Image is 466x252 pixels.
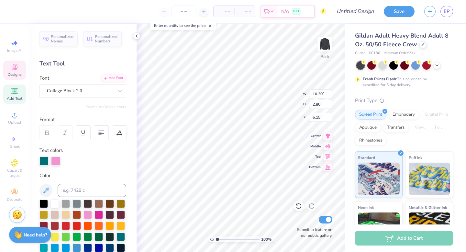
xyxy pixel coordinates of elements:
[355,97,453,104] div: Print Type
[358,154,375,161] span: Standard
[58,184,126,197] input: e.g. 7428 c
[383,51,416,56] span: Minimum Order: 24 +
[409,154,422,161] span: Puff Ink
[421,110,452,120] div: Digital Print
[39,74,49,82] label: Font
[171,6,196,17] input: – –
[388,110,419,120] div: Embroidery
[39,147,63,154] label: Text colors
[281,8,289,15] span: N/A
[7,48,22,53] span: Image AI
[431,123,446,132] div: Foil
[86,104,126,109] button: Switch to Greek Letters
[309,165,321,169] span: Bottom
[358,163,400,195] img: Standard
[355,123,381,132] div: Applique
[3,168,26,178] span: Clipart & logos
[309,155,321,159] span: Top
[383,123,409,132] div: Transfers
[261,236,272,242] span: 100 %
[10,144,20,149] span: Greek
[409,204,447,211] span: Metallic & Glitter Ink
[7,96,22,101] span: Add Text
[8,120,21,125] span: Upload
[39,172,126,179] div: Color
[150,21,216,30] div: Enter quantity to see the price.
[24,232,47,238] strong: Need help?
[95,34,118,43] span: Personalized Numbers
[355,32,449,48] span: Gildan Adult Heavy Blend Adult 8 Oz. 50/50 Fleece Crew
[358,204,374,211] span: Neon Ink
[321,54,329,60] div: Back
[318,38,331,51] img: Back
[440,6,453,17] a: EP
[217,8,230,15] span: – –
[411,123,429,132] div: Vinyl
[358,212,400,245] img: Neon Ink
[363,76,442,88] div: This color can be expedited for 5 day delivery.
[309,134,321,138] span: Center
[409,212,450,245] img: Metallic & Glitter Ink
[369,51,380,56] span: # G180
[355,136,386,145] div: Rhinestones
[363,76,397,82] strong: Fresh Prints Flash:
[39,59,126,68] div: Text Tool
[355,51,365,56] span: Gildan
[294,227,332,238] label: Submit to feature on our public gallery.
[238,8,251,15] span: – –
[409,163,450,195] img: Puff Ink
[355,110,386,120] div: Screen Print
[39,116,127,123] div: Format
[7,72,22,77] span: Designs
[51,34,74,43] span: Personalized Names
[101,74,126,82] div: Add Font
[293,9,300,14] span: FREE
[444,8,450,15] span: EP
[7,197,22,202] span: Decorate
[309,144,321,149] span: Middle
[331,5,379,18] input: Untitled Design
[384,6,415,17] button: Save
